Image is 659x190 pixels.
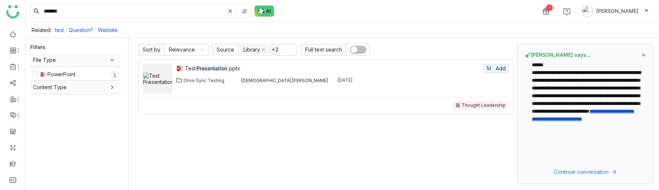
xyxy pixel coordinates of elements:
[185,64,482,73] a: TestPresentation.pptx
[33,83,117,91] span: Content Type
[462,102,506,108] div: Thought Leadership
[169,44,204,55] nz-select-item: Relevance
[32,27,51,33] div: Related:
[554,168,609,176] span: Continue conversation
[185,64,482,73] div: Test .pptx
[525,168,645,176] button: Continue conversation
[241,78,328,83] div: [DEMOGRAPHIC_DATA][PERSON_NAME]
[111,71,119,78] nz-badge-sup: 1
[233,77,239,83] img: 684a9b06de261c4b36a3cf65
[483,64,509,73] button: Add
[580,5,650,17] button: [PERSON_NAME]
[212,44,238,56] span: Source
[337,77,353,83] div: [DATE]
[243,46,260,54] div: Library
[563,8,570,15] img: help.svg
[242,8,247,14] img: search-type.svg
[240,45,267,54] nz-select-item: Library
[30,43,46,51] div: Filters
[268,45,281,54] nz-select-item: + 2 ...
[546,4,553,11] div: 1
[47,70,75,78] div: PowerPoint
[6,5,19,18] img: logo
[301,44,346,56] span: Full text search
[496,64,506,73] span: Add
[33,56,117,64] span: File Type
[69,27,93,33] a: Question?
[30,81,120,94] div: Content Type
[196,65,228,71] em: Presentation
[40,71,46,77] img: pptx.svg
[143,73,172,85] img: Test Presentation.pptx
[254,6,274,17] img: ask-buddy-normal.svg
[525,52,531,58] img: buddy-says
[55,27,64,33] a: test
[596,7,638,15] span: [PERSON_NAME]
[113,71,116,79] p: 1
[138,44,164,56] span: Sort by
[98,27,118,33] a: Website
[176,65,184,72] img: pptx.svg
[184,78,224,83] div: Drive Sync Testing
[581,5,593,17] img: avatar
[525,52,591,58] span: [PERSON_NAME] says...
[30,53,120,67] div: File Type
